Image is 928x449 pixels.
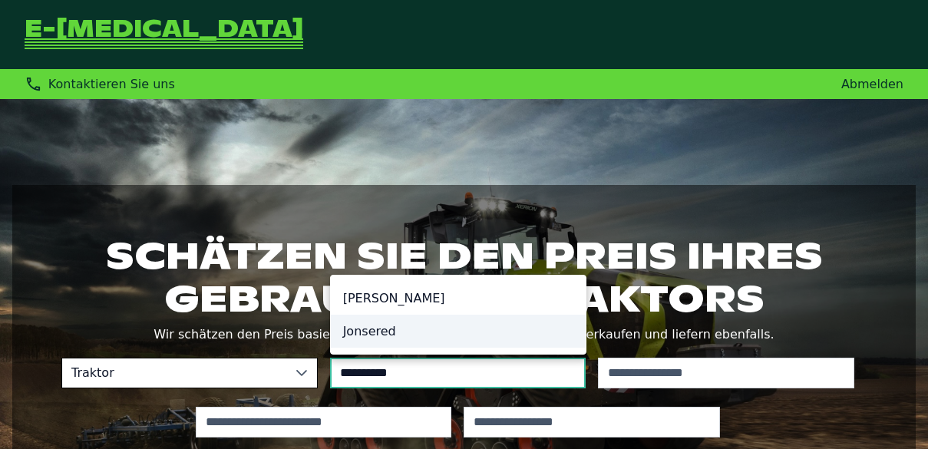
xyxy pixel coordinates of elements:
a: Abmelden [841,77,903,91]
span: Kontaktieren Sie uns [48,77,175,91]
span: Traktor [62,358,286,388]
h1: Schätzen Sie den Preis Ihres gebrauchten Traktors [61,234,867,320]
li: John Deere [331,282,586,315]
li: Jonsered [331,315,586,348]
div: Kontaktieren Sie uns [25,75,175,93]
p: Wir schätzen den Preis basierend auf umfangreichen Preisdaten. Wir verkaufen und liefern ebenfalls. [61,324,867,345]
a: Zurück zur Startseite [25,18,303,51]
ul: Option List [331,276,586,354]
